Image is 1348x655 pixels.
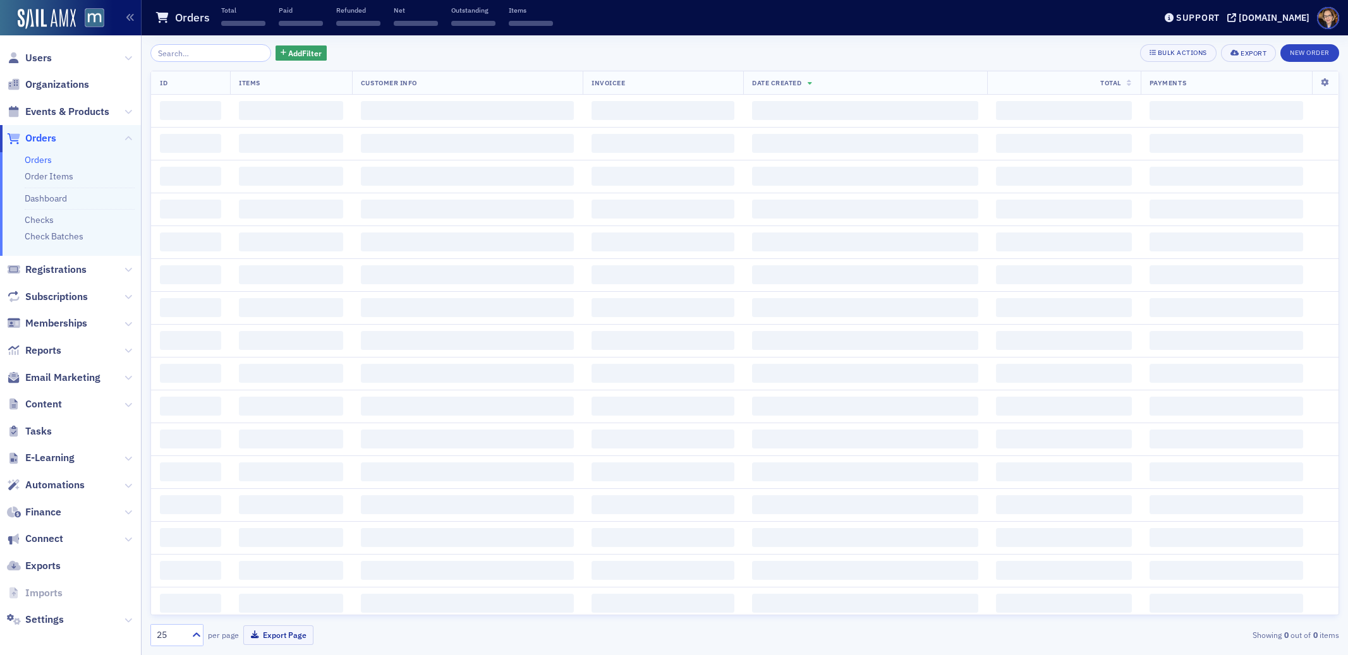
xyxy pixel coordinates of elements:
[7,78,89,92] a: Organizations
[592,331,734,350] span: ‌
[76,8,104,30] a: View Homepage
[1150,495,1303,514] span: ‌
[276,45,327,61] button: AddFilter
[752,265,978,284] span: ‌
[752,167,978,186] span: ‌
[221,21,265,26] span: ‌
[239,331,343,350] span: ‌
[592,232,734,251] span: ‌
[361,430,574,448] span: ‌
[160,167,221,186] span: ‌
[996,200,1132,219] span: ‌
[25,424,52,438] span: Tasks
[1241,50,1266,57] div: Export
[160,397,221,416] span: ‌
[160,134,221,153] span: ‌
[752,462,978,481] span: ‌
[1150,167,1303,186] span: ‌
[7,290,88,304] a: Subscriptions
[361,78,417,87] span: Customer Info
[1227,13,1314,22] button: [DOMAIN_NAME]
[451,21,495,26] span: ‌
[592,78,625,87] span: Invoicee
[157,628,185,642] div: 25
[1150,528,1303,547] span: ‌
[361,265,574,284] span: ‌
[361,167,574,186] span: ‌
[592,594,734,613] span: ‌
[592,101,734,120] span: ‌
[160,364,221,383] span: ‌
[7,51,52,65] a: Users
[1150,298,1303,317] span: ‌
[996,167,1132,186] span: ‌
[336,6,380,15] p: Refunded
[996,397,1132,416] span: ‌
[1280,46,1339,57] a: New Order
[752,364,978,383] span: ‌
[592,364,734,383] span: ‌
[25,451,75,465] span: E-Learning
[7,131,56,145] a: Orders
[239,495,343,514] span: ‌
[243,625,313,645] button: Export Page
[752,594,978,613] span: ‌
[7,532,63,546] a: Connect
[996,528,1132,547] span: ‌
[592,200,734,219] span: ‌
[239,397,343,416] span: ‌
[160,594,221,613] span: ‌
[996,430,1132,448] span: ‌
[752,101,978,120] span: ‌
[361,462,574,481] span: ‌
[996,594,1132,613] span: ‌
[592,462,734,481] span: ‌
[160,78,167,87] span: ID
[239,528,343,547] span: ‌
[952,629,1339,640] div: Showing out of items
[1158,49,1207,56] div: Bulk Actions
[160,331,221,350] span: ‌
[25,131,56,145] span: Orders
[239,134,343,153] span: ‌
[25,397,62,411] span: Content
[1150,265,1303,284] span: ‌
[25,171,73,182] a: Order Items
[160,232,221,251] span: ‌
[288,47,322,59] span: Add Filter
[752,134,978,153] span: ‌
[996,462,1132,481] span: ‌
[1317,7,1339,29] span: Profile
[996,232,1132,251] span: ‌
[592,561,734,580] span: ‌
[7,105,109,119] a: Events & Products
[1150,561,1303,580] span: ‌
[1176,12,1220,23] div: Support
[1140,44,1217,62] button: Bulk Actions
[239,101,343,120] span: ‌
[752,232,978,251] span: ‌
[7,316,87,330] a: Memberships
[361,134,574,153] span: ‌
[361,101,574,120] span: ‌
[7,263,87,277] a: Registrations
[361,232,574,251] span: ‌
[25,51,52,65] span: Users
[208,629,239,640] label: per page
[25,154,52,165] a: Orders
[239,298,343,317] span: ‌
[7,371,100,385] a: Email Marketing
[18,9,76,29] a: SailAMX
[1221,44,1276,62] button: Export
[592,298,734,317] span: ‌
[1150,78,1186,87] span: Payments
[336,21,380,26] span: ‌
[7,478,85,492] a: Automations
[239,364,343,383] span: ‌
[7,397,62,411] a: Content
[1150,331,1303,350] span: ‌
[592,134,734,153] span: ‌
[592,397,734,416] span: ‌
[752,561,978,580] span: ‌
[752,430,978,448] span: ‌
